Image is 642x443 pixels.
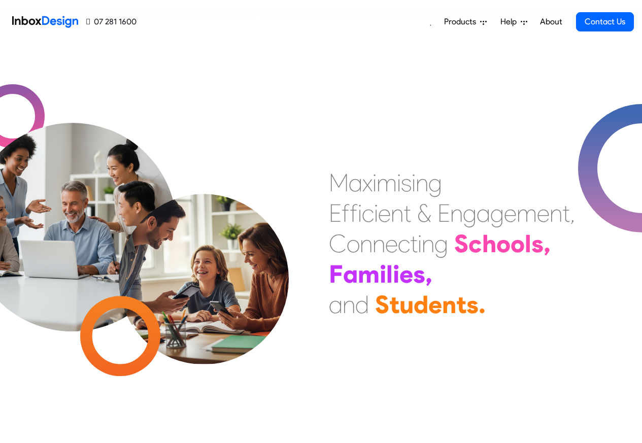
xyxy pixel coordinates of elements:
div: f [350,198,358,228]
a: 07 281 1600 [86,16,137,28]
div: o [347,228,360,259]
div: n [416,167,428,198]
div: E [437,198,450,228]
div: l [386,259,393,289]
div: i [393,259,399,289]
div: n [343,289,355,320]
div: g [490,198,504,228]
a: About [537,12,565,32]
div: M [329,167,349,198]
div: d [355,289,369,320]
div: C [329,228,347,259]
div: & [417,198,431,228]
div: i [373,167,377,198]
div: e [428,289,442,320]
div: . [479,289,486,320]
div: e [504,198,517,228]
div: m [517,198,537,228]
span: Help [500,16,521,28]
div: e [537,198,550,228]
div: h [482,228,496,259]
a: Contact Us [576,12,634,31]
div: s [466,289,479,320]
div: , [425,259,432,289]
div: a [329,289,343,320]
div: S [375,289,389,320]
div: n [422,228,434,259]
div: s [401,167,412,198]
div: s [531,228,544,259]
span: Products [444,16,480,28]
div: f [342,198,350,228]
div: u [399,289,414,320]
div: s [413,259,425,289]
div: o [511,228,525,259]
div: t [456,289,466,320]
div: , [570,198,575,228]
a: Help [496,12,531,32]
div: t [562,198,570,228]
div: Maximising Efficient & Engagement, Connecting Schools, Families, and Students. [329,167,575,320]
div: e [399,259,413,289]
div: n [360,228,373,259]
div: F [329,259,343,289]
div: a [343,259,358,289]
div: S [454,228,468,259]
div: n [450,198,463,228]
div: g [434,228,448,259]
div: n [391,198,403,228]
div: g [428,167,442,198]
div: i [418,228,422,259]
div: n [373,228,385,259]
img: parents_with_child.png [97,152,310,364]
div: x [362,167,373,198]
div: a [349,167,362,198]
div: t [389,289,399,320]
div: m [358,259,380,289]
div: n [442,289,456,320]
div: o [496,228,511,259]
div: n [550,198,562,228]
div: m [377,167,397,198]
div: i [380,259,386,289]
div: i [412,167,416,198]
div: t [403,198,411,228]
a: Products [440,12,491,32]
div: e [385,228,398,259]
div: c [468,228,482,259]
div: a [477,198,490,228]
div: E [329,198,342,228]
div: c [362,198,374,228]
div: i [374,198,378,228]
div: l [525,228,531,259]
div: e [378,198,391,228]
div: t [410,228,418,259]
div: i [358,198,362,228]
div: g [463,198,477,228]
div: i [397,167,401,198]
div: , [544,228,551,259]
div: d [414,289,428,320]
div: c [398,228,410,259]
